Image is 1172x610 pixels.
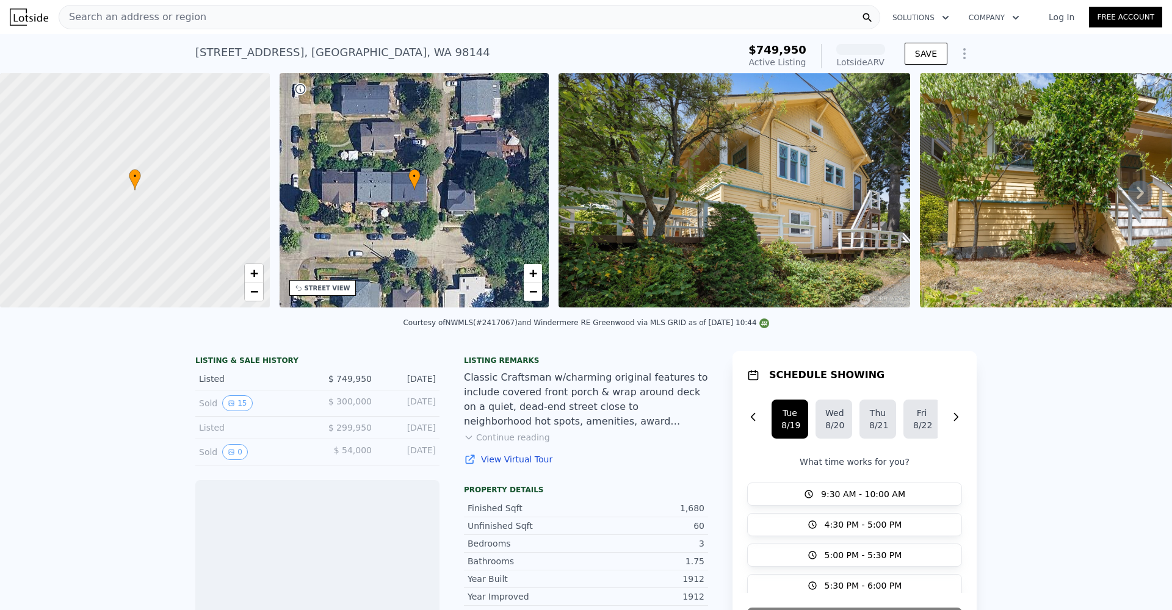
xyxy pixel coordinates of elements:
div: Classic Craftsman w/charming original features to include covered front porch & wrap around deck ... [464,370,708,429]
div: 1912 [586,573,704,585]
div: 60 [586,520,704,532]
div: Year Improved [468,590,586,603]
span: 4:30 PM - 5:00 PM [825,518,902,531]
span: − [529,284,537,299]
div: 1.75 [586,555,704,567]
div: Bathrooms [468,555,586,567]
div: • [129,169,141,190]
span: $749,950 [748,43,806,56]
div: Bedrooms [468,537,586,550]
span: $ 299,950 [328,423,372,432]
div: Year Built [468,573,586,585]
span: Active Listing [749,57,806,67]
div: 8/20 [825,419,842,431]
div: Listing remarks [464,356,708,365]
div: [DATE] [382,373,436,385]
div: [DATE] [382,444,436,460]
div: Lotside ARV [836,56,885,68]
img: NWMLS Logo [759,318,769,328]
button: 4:30 PM - 5:00 PM [747,513,962,536]
a: View Virtual Tour [464,453,708,465]
img: Sale: 167377125 Parcel: 98424524 [559,73,910,307]
div: 1912 [586,590,704,603]
div: 8/22 [913,419,930,431]
div: 1,680 [586,502,704,514]
button: 5:00 PM - 5:30 PM [747,544,962,567]
span: $ 54,000 [334,445,372,455]
div: Unfinished Sqft [468,520,586,532]
div: STREET VIEW [305,284,350,293]
span: 5:30 PM - 6:00 PM [825,579,902,592]
div: [STREET_ADDRESS] , [GEOGRAPHIC_DATA] , WA 98144 [195,44,490,61]
a: Zoom in [524,264,542,282]
div: 8/19 [781,419,798,431]
span: Search an address or region [59,10,206,24]
span: + [529,265,537,281]
div: Thu [869,407,886,419]
span: $ 749,950 [328,374,372,384]
span: • [408,171,421,182]
a: Free Account [1089,7,1162,27]
a: Zoom out [524,282,542,301]
div: Wed [825,407,842,419]
span: 9:30 AM - 10:00 AM [821,488,905,500]
div: Property details [464,485,708,495]
button: Solutions [883,7,959,29]
span: − [250,284,258,299]
button: View historical data [222,395,252,411]
button: 9:30 AM - 10:00 AM [747,483,962,506]
a: Zoom in [245,264,263,282]
button: Tue8/19 [772,400,808,439]
h1: SCHEDULE SHOWING [769,368,884,382]
button: SAVE [905,43,947,65]
button: 5:30 PM - 6:00 PM [747,574,962,597]
div: 8/21 [869,419,886,431]
div: • [408,169,421,190]
div: [DATE] [382,395,436,411]
div: Listed [199,422,308,434]
span: 5:00 PM - 5:30 PM [825,549,902,561]
button: View historical data [222,444,248,460]
div: [DATE] [382,422,436,434]
div: Tue [781,407,798,419]
div: Sold [199,444,308,460]
span: • [129,171,141,182]
a: Zoom out [245,282,263,301]
button: Continue reading [464,431,550,443]
div: Sold [199,395,308,411]
p: What time works for you? [747,456,962,468]
div: Fri [913,407,930,419]
span: + [250,265,258,281]
button: Show Options [952,41,977,66]
div: Finished Sqft [468,502,586,514]
div: LISTING & SALE HISTORY [195,356,440,368]
button: Company [959,7,1029,29]
button: Wed8/20 [816,400,852,439]
div: Courtesy of NWMLS (#2417067) and Windermere RE Greenwood via MLS GRID as of [DATE] 10:44 [403,318,769,327]
button: Thu8/21 [859,400,896,439]
button: Fri8/22 [903,400,940,439]
div: 3 [586,537,704,550]
div: Listed [199,373,308,385]
img: Lotside [10,9,48,26]
a: Log In [1034,11,1089,23]
span: $ 300,000 [328,396,372,406]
